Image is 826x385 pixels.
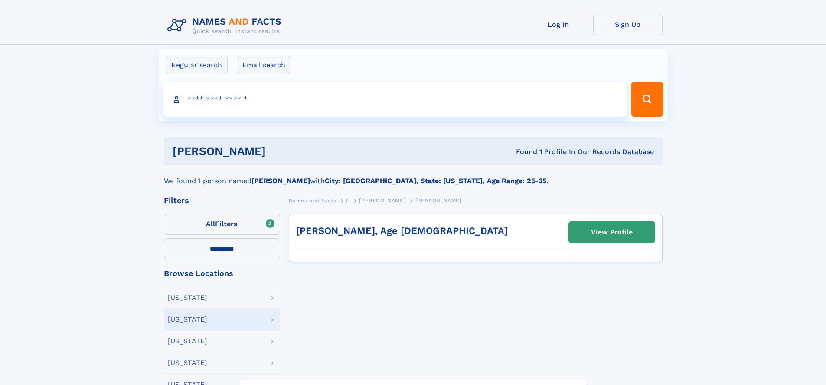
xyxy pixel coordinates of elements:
[289,195,336,206] a: Names and Facts
[346,195,349,206] a: L
[325,177,546,185] b: City: [GEOGRAPHIC_DATA], State: [US_STATE], Age Range: 25-35
[359,195,405,206] a: [PERSON_NAME]
[164,165,663,186] div: We found 1 person named with .
[296,225,508,236] a: [PERSON_NAME], Age [DEMOGRAPHIC_DATA]
[524,14,593,35] a: Log In
[168,294,207,301] div: [US_STATE]
[163,82,627,117] input: search input
[164,197,280,204] div: Filters
[631,82,663,117] button: Search Button
[391,147,654,157] div: Found 1 Profile In Our Records Database
[415,197,462,204] span: [PERSON_NAME]
[569,222,655,243] a: View Profile
[166,56,228,74] label: Regular search
[591,222,633,242] div: View Profile
[168,338,207,345] div: [US_STATE]
[173,146,391,157] h1: [PERSON_NAME]
[168,359,207,366] div: [US_STATE]
[164,214,280,235] label: Filters
[359,197,405,204] span: [PERSON_NAME]
[346,197,349,204] span: L
[237,56,291,74] label: Email search
[168,316,207,323] div: [US_STATE]
[164,14,289,37] img: Logo Names and Facts
[164,270,280,277] div: Browse Locations
[251,177,310,185] b: [PERSON_NAME]
[206,220,215,228] span: All
[593,14,663,35] a: Sign Up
